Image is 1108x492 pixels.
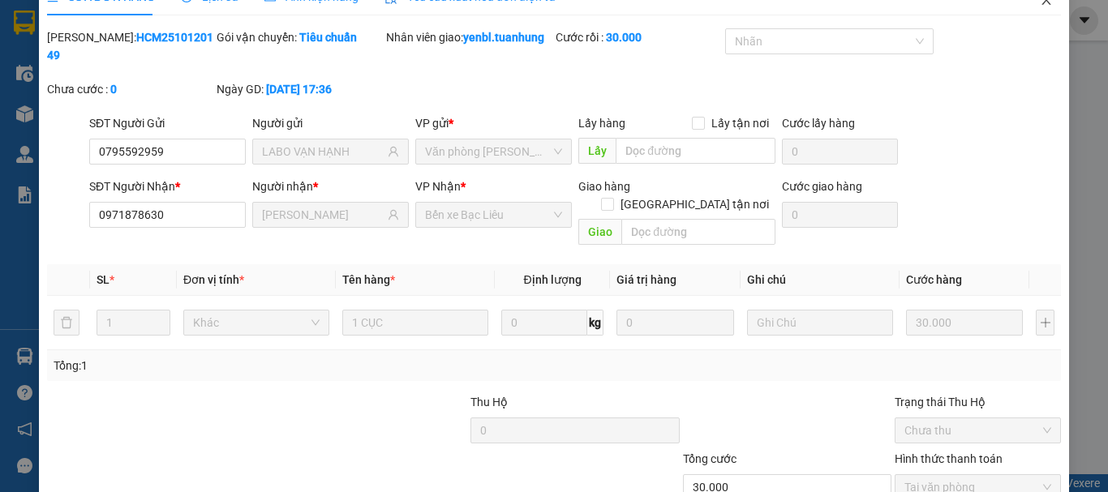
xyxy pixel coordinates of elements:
[621,219,775,245] input: Dọc đường
[616,273,676,286] span: Giá trị hàng
[415,180,461,193] span: VP Nhận
[904,418,1051,443] span: Chưa thu
[906,310,1023,336] input: 0
[425,139,562,164] span: Văn phòng Hồ Chí Minh
[782,202,898,228] input: Cước giao hàng
[193,310,320,335] span: Khác
[606,31,642,44] b: 30.000
[895,452,1003,465] label: Hình thức thanh toán
[425,203,562,227] span: Bến xe Bạc Liêu
[470,396,508,409] span: Thu Hộ
[1036,310,1054,336] button: plus
[262,206,384,224] input: Tên người nhận
[578,117,625,130] span: Lấy hàng
[252,114,409,132] div: Người gửi
[616,138,775,164] input: Dọc đường
[97,273,110,286] span: SL
[217,80,383,98] div: Ngày GD:
[683,452,737,465] span: Tổng cước
[906,273,962,286] span: Cước hàng
[578,138,616,164] span: Lấy
[89,178,246,195] div: SĐT Người Nhận
[614,195,775,213] span: [GEOGRAPHIC_DATA] tận nơi
[578,219,621,245] span: Giao
[217,28,383,46] div: Gói vận chuyển:
[54,357,429,374] div: Tổng: 1
[252,178,409,195] div: Người nhận
[415,114,572,132] div: VP gửi
[89,114,246,132] div: SĐT Người Gửi
[342,273,395,286] span: Tên hàng
[782,117,855,130] label: Cước lấy hàng
[47,80,213,98] div: Chưa cước :
[183,273,244,286] span: Đơn vị tính
[578,180,630,193] span: Giao hàng
[342,310,488,336] input: VD: Bàn, Ghế
[782,180,862,193] label: Cước giao hàng
[587,310,603,336] span: kg
[895,393,1061,411] div: Trạng thái Thu Hộ
[556,28,722,46] div: Cước rồi :
[388,209,399,220] span: user
[54,310,79,336] button: delete
[110,83,117,96] b: 0
[299,31,357,44] b: Tiêu chuẩn
[523,273,581,286] span: Định lượng
[262,143,384,160] input: Tên người gửi
[266,83,332,96] b: [DATE] 17:36
[782,139,898,165] input: Cước lấy hàng
[386,28,552,46] div: Nhân viên giao:
[705,114,775,132] span: Lấy tận nơi
[741,264,900,296] th: Ghi chú
[747,310,893,336] input: Ghi Chú
[616,310,733,336] input: 0
[463,31,544,44] b: yenbl.tuanhung
[47,28,213,64] div: [PERSON_NAME]:
[388,146,399,157] span: user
